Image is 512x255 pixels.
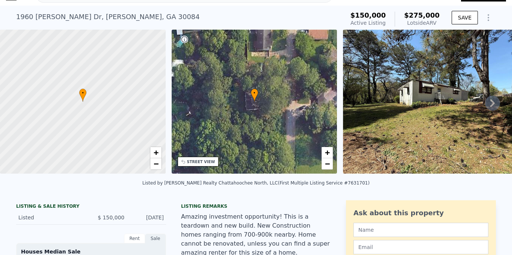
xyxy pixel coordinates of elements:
[452,11,478,24] button: SAVE
[187,159,215,165] div: STREET VIEW
[150,147,162,158] a: Zoom in
[145,234,166,243] div: Sale
[181,203,331,209] div: Listing remarks
[325,159,330,168] span: −
[322,147,333,158] a: Zoom in
[79,90,87,96] span: •
[322,158,333,169] a: Zoom out
[353,223,488,237] input: Name
[350,11,386,19] span: $150,000
[124,234,145,243] div: Rent
[350,20,386,26] span: Active Listing
[153,159,158,168] span: −
[150,158,162,169] a: Zoom out
[404,19,440,27] div: Lotside ARV
[79,88,87,102] div: •
[251,90,258,96] span: •
[98,214,124,220] span: $ 150,000
[153,148,158,157] span: +
[251,88,258,102] div: •
[325,148,330,157] span: +
[130,214,164,221] div: [DATE]
[142,180,370,186] div: Listed by [PERSON_NAME] Realty Chattahoochee North, LLC (First Multiple Listing Service #7631701)
[16,12,200,22] div: 1960 [PERSON_NAME] Dr , [PERSON_NAME] , GA 30084
[16,203,166,211] div: LISTING & SALE HISTORY
[404,11,440,19] span: $275,000
[353,240,488,254] input: Email
[481,10,496,25] button: Show Options
[18,214,85,221] div: Listed
[353,208,488,218] div: Ask about this property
